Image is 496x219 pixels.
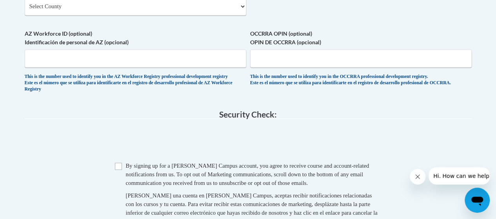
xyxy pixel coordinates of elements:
[429,167,490,185] iframe: Message from company
[25,29,246,46] label: AZ Workforce ID (optional) Identificación de personal de AZ (opcional)
[250,73,472,86] div: This is the number used to identify you in the OCCRRA professional development registry. Este es ...
[410,169,425,185] iframe: Close message
[219,109,277,119] span: Security Check:
[250,29,472,46] label: OCCRRA OPIN (optional) OPIN DE OCCRRA (opcional)
[189,127,308,157] iframe: reCAPTCHA
[5,5,64,12] span: Hi. How can we help?
[25,73,246,92] div: This is the number used to identify you in the AZ Workforce Registry professional development reg...
[126,162,369,186] span: By signing up for a [PERSON_NAME] Campus account, you agree to receive course and account-related...
[465,188,490,213] iframe: Button to launch messaging window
